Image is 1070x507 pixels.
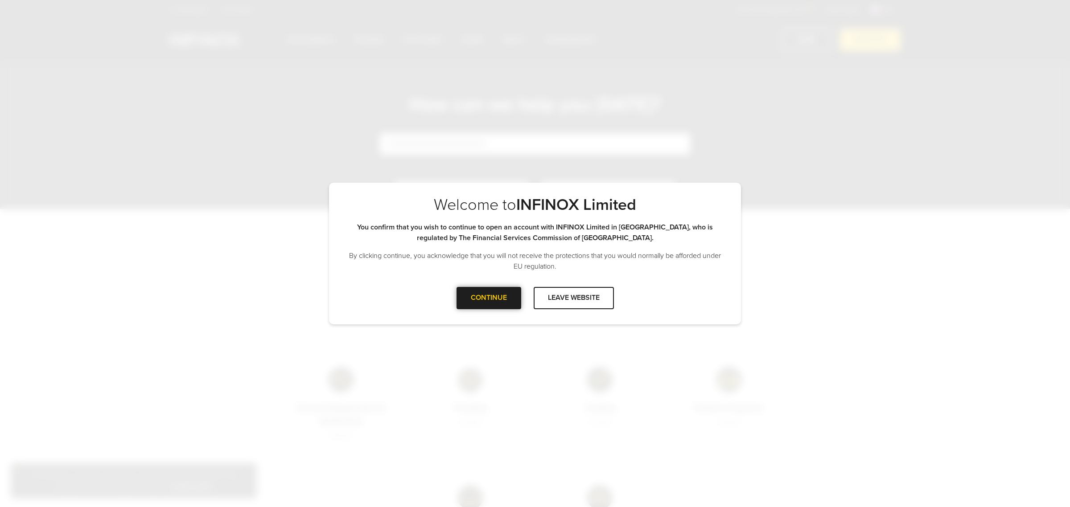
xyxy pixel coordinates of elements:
p: By clicking continue, you acknowledge that you will not receive the protections that you would no... [347,250,723,272]
div: LEAVE WEBSITE [534,287,614,309]
div: CONTINUE [457,287,521,309]
strong: You confirm that you wish to continue to open an account with INFINOX Limited in [GEOGRAPHIC_DATA... [357,223,713,242]
strong: INFINOX Limited [516,195,636,214]
p: Welcome to [347,195,723,215]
